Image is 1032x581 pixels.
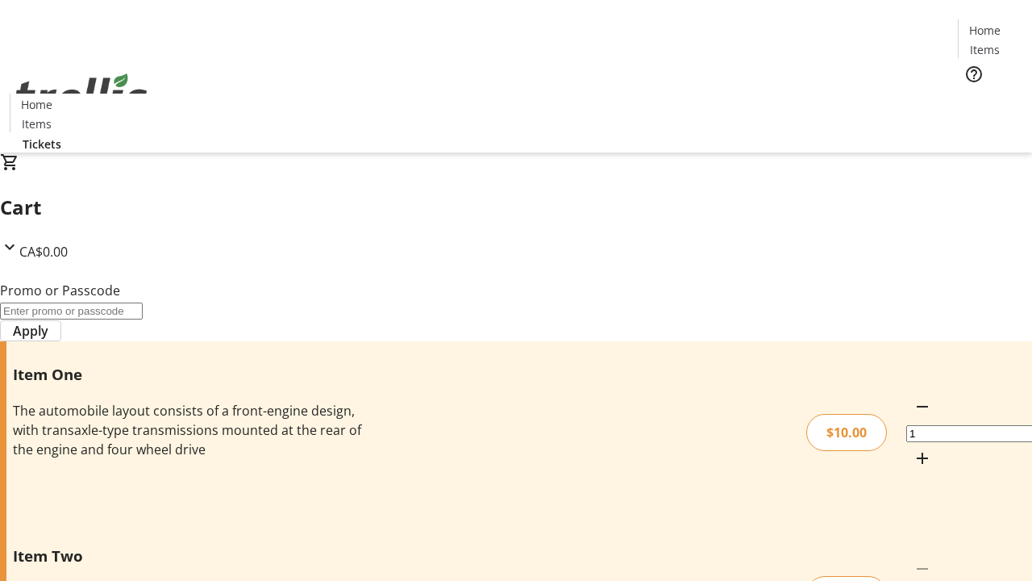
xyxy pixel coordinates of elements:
[10,56,153,136] img: Orient E2E Organization 99wFK8BcfE's Logo
[906,391,938,423] button: Decrement by one
[906,442,938,474] button: Increment by one
[22,115,52,132] span: Items
[10,115,62,132] a: Items
[971,94,1009,111] span: Tickets
[969,22,1001,39] span: Home
[959,22,1010,39] a: Home
[10,136,74,153] a: Tickets
[21,96,52,113] span: Home
[13,321,48,341] span: Apply
[19,243,68,261] span: CA$0.00
[959,41,1010,58] a: Items
[23,136,61,153] span: Tickets
[958,58,990,90] button: Help
[806,414,887,451] div: $10.00
[13,401,365,459] div: The automobile layout consists of a front-engine design, with transaxle-type transmissions mounte...
[970,41,1000,58] span: Items
[958,94,1022,111] a: Tickets
[13,363,365,386] h3: Item One
[10,96,62,113] a: Home
[13,545,365,567] h3: Item Two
